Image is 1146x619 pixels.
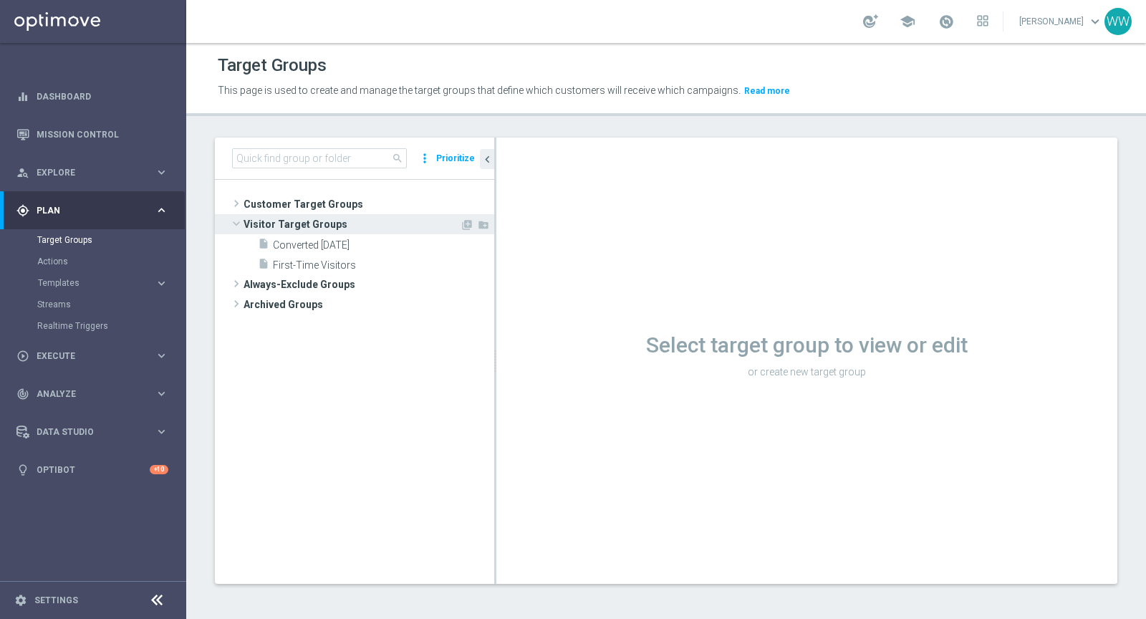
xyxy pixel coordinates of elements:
div: Optibot [16,451,168,489]
span: Templates [38,279,140,287]
span: Archived Groups [244,294,494,315]
span: This page is used to create and manage the target groups that define which customers will receive... [218,85,741,96]
div: Mission Control [16,115,168,153]
i: keyboard_arrow_right [155,203,168,217]
div: Analyze [16,388,155,400]
span: Explore [37,168,155,177]
i: person_search [16,166,29,179]
i: gps_fixed [16,204,29,217]
div: Target Groups [37,229,185,251]
a: Dashboard [37,77,168,115]
div: Dashboard [16,77,168,115]
i: keyboard_arrow_right [155,277,168,290]
span: school [900,14,915,29]
a: Streams [37,299,149,310]
span: search [392,153,403,164]
p: or create new target group [496,365,1117,378]
div: Actions [37,251,185,272]
button: person_search Explore keyboard_arrow_right [16,167,169,178]
button: play_circle_outline Execute keyboard_arrow_right [16,350,169,362]
i: insert_drive_file [258,258,269,274]
i: track_changes [16,388,29,400]
i: insert_drive_file [258,238,269,254]
button: Templates keyboard_arrow_right [37,277,169,289]
button: Read more [743,83,791,99]
button: chevron_left [480,149,494,169]
span: Customer Target Groups [244,194,494,214]
a: Target Groups [37,234,149,246]
i: equalizer [16,90,29,103]
i: settings [14,594,27,607]
div: +10 [150,465,168,474]
span: First-Time Visitors [273,259,494,272]
i: play_circle_outline [16,350,29,363]
div: Explore [16,166,155,179]
i: keyboard_arrow_right [155,349,168,363]
span: Data Studio [37,428,155,436]
button: lightbulb Optibot +10 [16,464,169,476]
i: Add Target group [461,219,473,231]
a: Actions [37,256,149,267]
span: Visitor Target Groups [244,214,460,234]
a: Optibot [37,451,150,489]
i: keyboard_arrow_right [155,425,168,438]
span: Analyze [37,390,155,398]
div: Templates [38,279,155,287]
i: more_vert [418,148,432,168]
span: Execute [37,352,155,360]
h1: Select target group to view or edit [496,332,1117,358]
i: lightbulb [16,464,29,476]
div: Data Studio [16,426,155,438]
a: Realtime Triggers [37,320,149,332]
input: Quick find group or folder [232,148,407,168]
div: Templates [37,272,185,294]
a: Mission Control [37,115,168,153]
button: Mission Control [16,129,169,140]
button: gps_fixed Plan keyboard_arrow_right [16,205,169,216]
div: Realtime Triggers [37,315,185,337]
a: Settings [34,596,78,605]
button: equalizer Dashboard [16,91,169,102]
button: Data Studio keyboard_arrow_right [16,426,169,438]
button: Prioritize [434,149,477,168]
div: Streams [37,294,185,315]
button: track_changes Analyze keyboard_arrow_right [16,388,169,400]
span: Converted Today [273,239,494,251]
span: Always-Exclude Groups [244,274,494,294]
i: Add Folder [478,219,489,231]
i: keyboard_arrow_right [155,387,168,400]
i: keyboard_arrow_right [155,165,168,179]
div: Execute [16,350,155,363]
a: [PERSON_NAME]keyboard_arrow_down [1018,11,1104,32]
span: Plan [37,206,155,215]
div: Plan [16,204,155,217]
h1: Target Groups [218,55,327,76]
span: keyboard_arrow_down [1087,14,1103,29]
i: chevron_left [481,153,494,166]
div: WW [1104,8,1132,35]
